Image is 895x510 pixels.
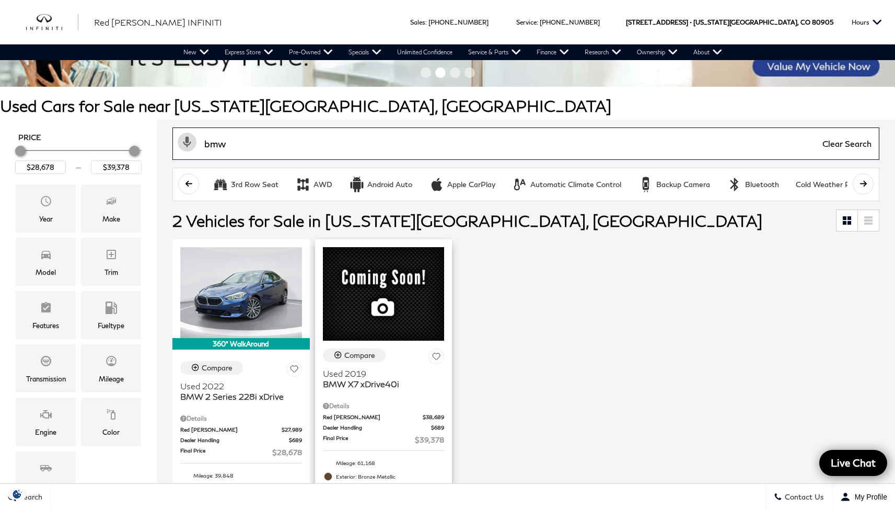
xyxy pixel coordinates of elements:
button: Android AutoAndroid Auto [343,173,418,195]
span: Make [105,192,118,213]
button: Open user profile menu [832,484,895,510]
div: Mileage [99,373,124,385]
span: $27,989 [282,426,302,434]
div: Backup Camera [656,180,710,189]
a: Express Store [217,44,281,60]
div: FueltypeFueltype [81,291,141,339]
span: BMW X7 xDrive40i [323,379,437,389]
a: Pre-Owned [281,44,341,60]
div: ColorColor [81,398,141,446]
span: $28,678 [272,447,302,458]
div: Trim [104,266,118,278]
div: Transmission [26,373,66,385]
a: Finance [529,44,577,60]
div: Color [102,426,120,438]
div: MakeMake [81,184,141,233]
span: Service [516,18,537,26]
a: Red [PERSON_NAME] $27,989 [180,426,302,434]
div: Model [36,266,56,278]
span: My Profile [851,493,887,501]
a: Service & Parts [460,44,529,60]
a: About [685,44,730,60]
a: Research [577,44,629,60]
div: Android Auto [367,180,412,189]
button: Compare Vehicle [180,361,243,375]
a: infiniti [26,14,78,31]
nav: Main Navigation [176,44,730,60]
a: Used 2022BMW 2 Series 228i xDrive [180,381,302,402]
button: 3rd Row Seat3rd Row Seat [207,173,284,195]
div: Features [32,320,59,331]
div: Bluetooth [745,180,779,189]
div: TransmissionTransmission [16,344,76,392]
svg: Click to toggle on voice search [178,133,196,152]
span: 2 Vehicles for Sale in [US_STATE][GEOGRAPHIC_DATA], [GEOGRAPHIC_DATA] [172,211,762,230]
div: AWD [295,177,311,192]
span: Features [40,299,52,320]
span: Final Price [180,447,272,458]
div: Backup Camera [638,177,654,192]
div: 360° WalkAround [172,338,310,350]
span: Go to slide 4 [464,67,475,78]
span: Transmission [40,352,52,373]
span: Final Price [323,434,415,445]
button: Save Vehicle [428,349,444,368]
span: : [537,18,538,26]
span: Fueltype [105,299,118,320]
span: Exterior: Bronze Metallic [336,471,445,482]
span: $38,689 [423,413,444,421]
div: Make [102,213,120,225]
span: Mileage [105,352,118,373]
div: Engine [35,426,56,438]
div: Year [39,213,53,225]
input: Maximum [91,160,142,174]
div: Pricing Details - BMW X7 xDrive40i [323,401,445,411]
div: Fueltype [98,320,124,331]
div: FeaturesFeatures [16,291,76,339]
a: Dealer Handling $689 [323,424,445,432]
div: Minimum Price [15,146,26,156]
div: Maximum Price [129,146,140,156]
div: Bodystyle [30,480,62,492]
span: Go to slide 1 [421,67,431,78]
img: 2019 BMW X7 xDrive40i [323,247,445,341]
span: Clear Search [817,128,877,159]
img: Opt-Out Icon [5,489,29,500]
div: EngineEngine [16,398,76,446]
div: Compare [202,363,233,373]
div: Apple CarPlay [447,180,495,189]
span: Color [105,405,118,426]
div: Compare [344,351,375,360]
a: Final Price $28,678 [180,447,302,458]
span: $689 [431,424,444,432]
a: Red [PERSON_NAME] INFINITI [94,16,222,29]
a: [PHONE_NUMBER] [540,18,600,26]
span: Red [PERSON_NAME] INFINITI [94,17,222,27]
div: TrimTrim [81,238,141,286]
span: Live Chat [826,456,881,469]
div: Cold Weather Package [796,180,874,189]
button: Automatic Climate ControlAutomatic Climate Control [506,173,627,195]
button: AWDAWD [289,173,338,195]
a: Final Price $39,378 [323,434,445,445]
span: BMW 2 Series 228i xDrive [180,391,294,402]
a: New [176,44,217,60]
span: Trim [105,246,118,266]
span: Dealer Handling [323,424,432,432]
span: Contact Us [782,493,824,502]
button: Save Vehicle [286,361,302,380]
div: Bluetooth [727,177,742,192]
li: Mileage: 39,848 [180,469,302,482]
div: Pricing Details - BMW 2 Series 228i xDrive [180,414,302,423]
span: Used 2019 [323,368,437,379]
button: Cold Weather Package [790,173,880,195]
button: Apple CarPlayApple CarPlay [423,173,501,195]
a: Live Chat [819,450,887,476]
span: Bodystyle [40,459,52,480]
div: YearYear [16,184,76,233]
span: Red [PERSON_NAME] [323,413,423,421]
div: Automatic Climate Control [530,180,621,189]
span: Red [PERSON_NAME] [180,426,282,434]
div: Android Auto [349,177,365,192]
button: scroll left [178,173,199,194]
